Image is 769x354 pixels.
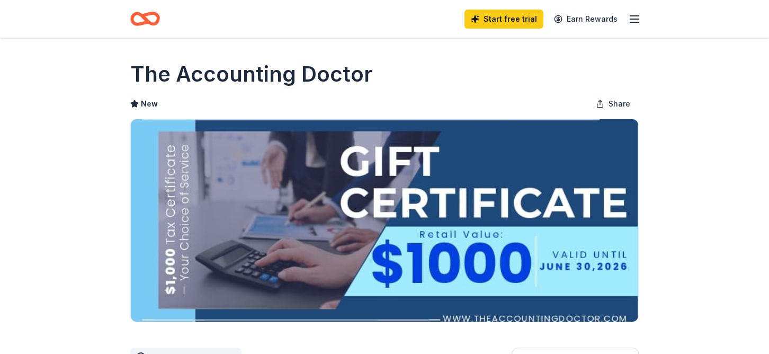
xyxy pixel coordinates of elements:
[141,98,158,110] span: New
[130,6,160,31] a: Home
[609,98,630,110] span: Share
[587,93,639,114] button: Share
[131,119,638,322] img: Image for The Accounting Doctor
[548,10,624,29] a: Earn Rewards
[464,10,543,29] a: Start free trial
[130,59,372,89] h1: The Accounting Doctor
